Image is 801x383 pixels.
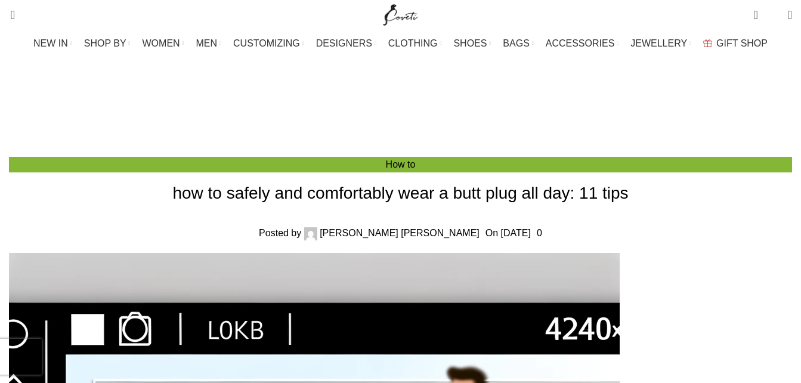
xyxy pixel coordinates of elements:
a: NEW IN [33,32,72,55]
a: 0 [537,228,542,238]
span: GIFT SHOP [716,38,768,49]
img: author-avatar [304,227,317,240]
span: NEW IN [33,38,68,49]
div: My Wishlist [767,3,779,27]
h1: how to safely and comfortably wear a butt plug all day: 11 tips [9,181,792,205]
span: SHOP BY [84,38,126,49]
a: How to [386,159,416,169]
a: WOMEN [143,32,184,55]
a: [PERSON_NAME] [PERSON_NAME] [320,228,480,238]
a: Site logo [381,9,420,19]
a: MEN [196,32,221,55]
h3: Blog [383,69,435,100]
a: SHOP BY [84,32,131,55]
span: JEWELLERY [630,38,687,49]
span: SHOES [453,38,487,49]
a: BAGS [503,32,533,55]
a: SHOES [453,32,491,55]
a: CLOTHING [388,32,442,55]
a: Search [3,3,15,27]
a: How to [413,109,443,119]
a: CUSTOMIZING [233,32,304,55]
span: ACCESSORIES [546,38,615,49]
span: CUSTOMIZING [233,38,300,49]
span: 0 [754,6,763,15]
span: BAGS [503,38,529,49]
span: MEN [196,38,218,49]
span: 0 [769,12,778,21]
span: CLOTHING [388,38,438,49]
a: GIFT SHOP [703,32,768,55]
a: ACCESSORIES [546,32,619,55]
span: Posted by [259,228,301,238]
a: DESIGNERS [316,32,376,55]
img: GiftBag [703,39,712,47]
time: On [DATE] [485,228,531,238]
span: DESIGNERS [316,38,372,49]
a: 0 [747,3,763,27]
a: JEWELLERY [630,32,691,55]
a: Home [376,109,401,119]
span: WOMEN [143,38,180,49]
div: Main navigation [3,32,798,55]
